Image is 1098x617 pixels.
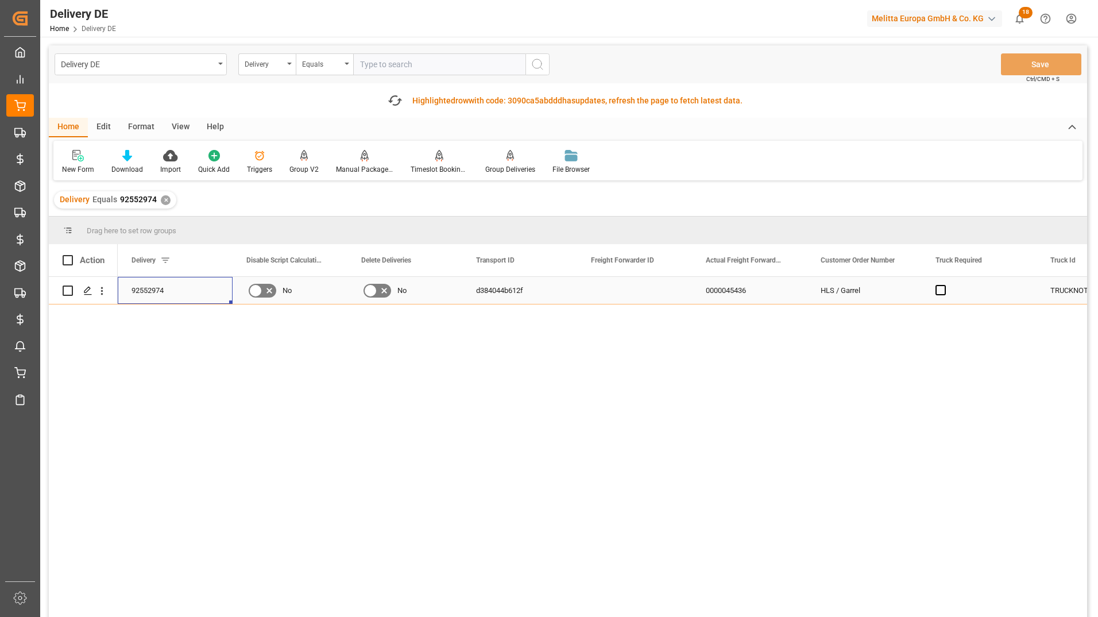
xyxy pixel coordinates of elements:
button: Melitta Europa GmbH & Co. KG [867,7,1007,29]
span: Equals [92,195,117,204]
button: Help Center [1033,6,1058,32]
div: d384044b612f [462,277,577,304]
input: Type to search [353,53,525,75]
span: Truck Required [935,256,982,264]
span: Customer Order Number [821,256,895,264]
span: Delivery [132,256,156,264]
div: Delivery DE [50,5,116,22]
button: open menu [296,53,353,75]
div: Equals [302,56,341,70]
span: Actual Freight Forwarder ID [706,256,783,264]
div: Melitta Europa GmbH & Co. KG [867,10,1002,27]
div: Action [80,255,105,265]
div: HLS / Garrel [807,277,922,304]
div: Timeslot Booking Report [411,164,468,175]
button: search button [525,53,550,75]
span: Disable Script Calculations [246,256,323,264]
span: Transport ID [476,256,515,264]
button: open menu [238,53,296,75]
div: Quick Add [198,164,230,175]
div: ✕ [161,195,171,205]
div: File Browser [552,164,590,175]
span: Ctrl/CMD + S [1026,75,1060,83]
div: Delivery [245,56,284,70]
div: Format [119,118,163,137]
div: New Form [62,164,94,175]
div: View [163,118,198,137]
div: 92552974 [118,277,233,304]
span: Delivery [60,195,90,204]
span: Drag here to set row groups [87,226,176,235]
div: Group V2 [289,164,319,175]
div: Delivery DE [61,56,214,71]
button: show 18 new notifications [1007,6,1033,32]
span: has [562,96,575,105]
div: Home [49,118,88,137]
div: Manual Package TypeDetermination [336,164,393,175]
div: Import [160,164,181,175]
button: Save [1001,53,1081,75]
span: 18 [1019,7,1033,18]
div: Help [198,118,233,137]
div: Edit [88,118,119,137]
div: Group Deliveries [485,164,535,175]
div: Download [111,164,143,175]
span: Truck Id [1050,256,1076,264]
span: No [397,277,407,304]
div: Highlighted with code: updates, refresh the page to fetch latest data. [412,95,743,107]
div: 0000045436 [692,277,807,304]
span: Delete Deliveries [361,256,411,264]
div: Press SPACE to select this row. [49,277,118,304]
button: open menu [55,53,227,75]
a: Home [50,25,69,33]
div: Triggers [247,164,272,175]
span: 3090ca5abddd [508,96,562,105]
span: No [283,277,292,304]
span: 92552974 [120,195,157,204]
span: row [455,96,469,105]
span: Freight Forwarder ID [591,256,654,264]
